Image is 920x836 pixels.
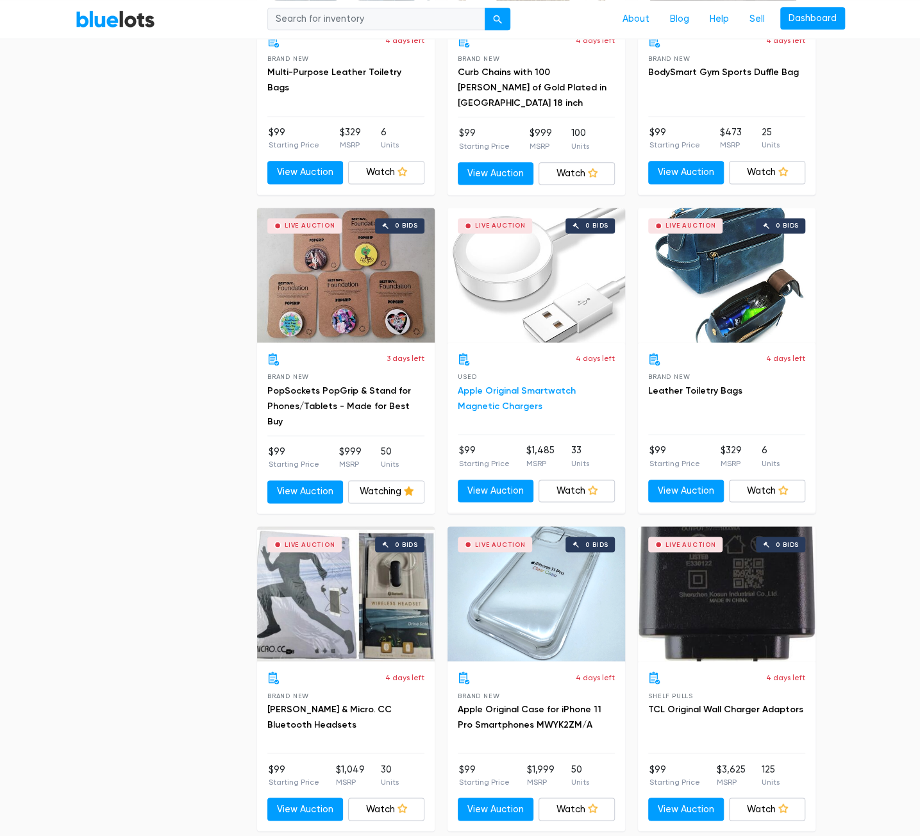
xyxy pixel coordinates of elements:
[381,445,399,471] li: 50
[526,444,555,469] li: $1,485
[381,458,399,470] p: Units
[459,140,510,152] p: Starting Price
[648,385,742,396] a: Leather Toiletry Bags
[458,692,499,699] span: Brand New
[458,385,576,412] a: Apple Original Smartwatch Magnetic Chargers
[766,35,805,46] p: 4 days left
[539,162,615,185] a: Watch
[339,445,361,471] li: $999
[526,458,555,469] p: MSRP
[269,126,319,151] li: $99
[381,126,399,151] li: 6
[267,161,344,184] a: View Auction
[649,762,700,788] li: $99
[585,541,608,548] div: 0 bids
[648,798,724,821] a: View Auction
[459,126,510,152] li: $99
[649,444,700,469] li: $99
[762,444,780,469] li: 6
[267,385,411,427] a: PopSockets PopGrip & Stand for Phones/Tablets - Made for Best Buy
[648,67,799,78] a: BodySmart Gym Sports Duffle Bag
[269,139,319,151] p: Starting Price
[539,798,615,821] a: Watch
[762,126,780,151] li: 25
[475,222,526,229] div: Live Auction
[267,703,392,730] a: [PERSON_NAME] & Micro. CC Bluetooth Headsets
[648,480,724,503] a: View Auction
[638,526,815,661] a: Live Auction 0 bids
[665,222,716,229] div: Live Auction
[529,126,551,152] li: $999
[649,776,700,787] p: Starting Price
[648,55,690,62] span: Brand New
[381,776,399,787] p: Units
[267,373,309,380] span: Brand New
[269,458,319,470] p: Starting Price
[385,35,424,46] p: 4 days left
[257,208,435,342] a: Live Auction 0 bids
[526,776,554,787] p: MSRP
[267,8,485,31] input: Search for inventory
[729,480,805,503] a: Watch
[665,541,716,548] div: Live Auction
[571,444,589,469] li: 33
[447,526,625,661] a: Live Auction 0 bids
[269,776,319,787] p: Starting Price
[716,762,745,788] li: $3,625
[348,480,424,503] a: Watching
[571,458,589,469] p: Units
[571,776,589,787] p: Units
[766,671,805,683] p: 4 days left
[699,7,739,31] a: Help
[585,222,608,229] div: 0 bids
[458,67,606,108] a: Curb Chains with 100 [PERSON_NAME] of Gold Plated in [GEOGRAPHIC_DATA] 18 inch
[381,139,399,151] p: Units
[458,703,601,730] a: Apple Original Case for iPhone 11 Pro Smartphones MWYK2ZM/A
[571,140,589,152] p: Units
[267,67,401,93] a: Multi-Purpose Leather Toiletry Bags
[458,55,499,62] span: Brand New
[76,10,155,28] a: BlueLots
[475,541,526,548] div: Live Auction
[267,480,344,503] a: View Auction
[381,762,399,788] li: 30
[571,126,589,152] li: 100
[269,762,319,788] li: $99
[780,7,845,30] a: Dashboard
[395,222,418,229] div: 0 bids
[776,222,799,229] div: 0 bids
[539,480,615,503] a: Watch
[762,139,780,151] p: Units
[776,541,799,548] div: 0 bids
[739,7,775,31] a: Sell
[571,762,589,788] li: 50
[729,798,805,821] a: Watch
[526,762,554,788] li: $1,999
[385,671,424,683] p: 4 days left
[335,762,364,788] li: $1,049
[335,776,364,787] p: MSRP
[648,703,803,714] a: TCL Original Wall Charger Adaptors
[339,126,360,151] li: $329
[720,458,741,469] p: MSRP
[720,444,741,469] li: $329
[762,762,780,788] li: 125
[766,353,805,364] p: 4 days left
[720,126,742,151] li: $473
[729,161,805,184] a: Watch
[395,541,418,548] div: 0 bids
[612,7,660,31] a: About
[257,526,435,661] a: Live Auction 0 bids
[762,776,780,787] p: Units
[348,798,424,821] a: Watch
[267,798,344,821] a: View Auction
[459,776,510,787] p: Starting Price
[348,161,424,184] a: Watch
[459,444,510,469] li: $99
[649,139,700,151] p: Starting Price
[339,139,360,151] p: MSRP
[576,353,615,364] p: 4 days left
[576,35,615,46] p: 4 days left
[529,140,551,152] p: MSRP
[716,776,745,787] p: MSRP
